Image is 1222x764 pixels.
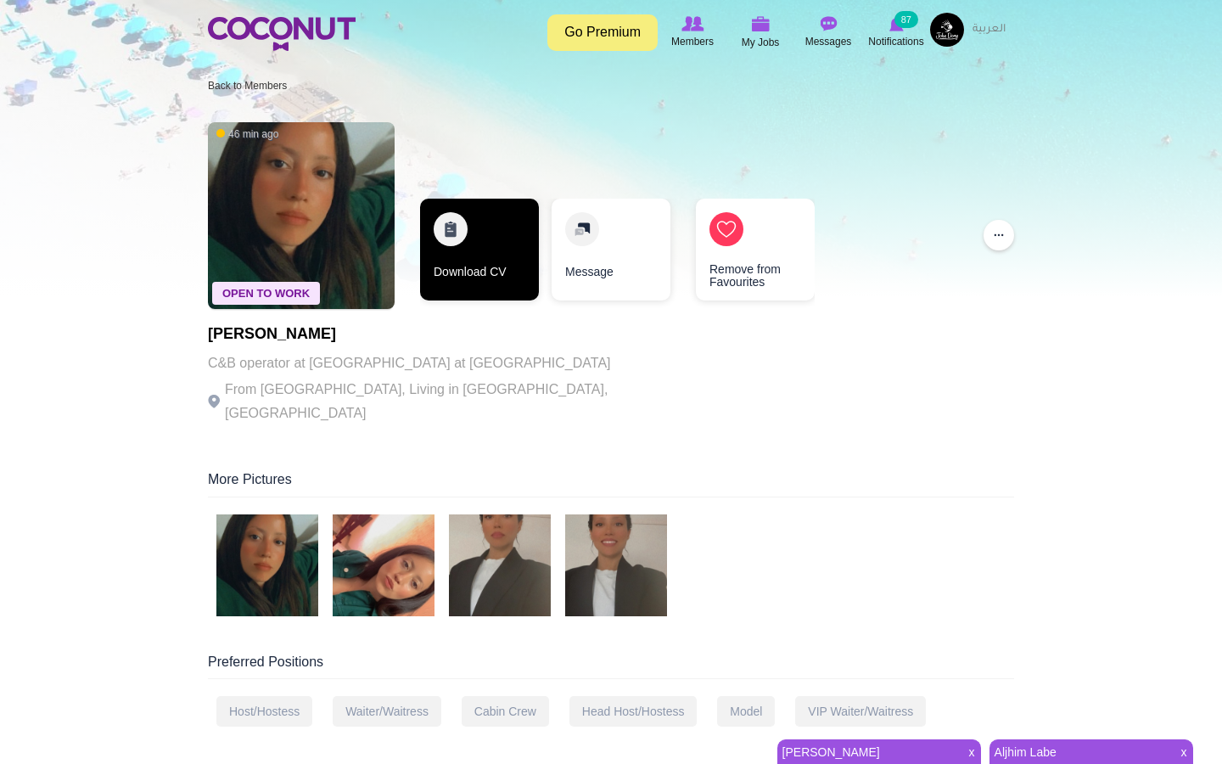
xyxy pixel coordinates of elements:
[681,16,703,31] img: Browse Members
[862,13,930,52] a: Notifications Notifications 87
[208,17,356,51] img: Home
[984,220,1014,250] button: ...
[683,199,802,309] div: 3 / 3
[216,127,278,142] span: 46 min ago
[420,199,539,301] a: Download CV
[777,740,959,764] a: [PERSON_NAME]
[552,199,670,309] div: 2 / 3
[462,696,549,727] div: Cabin Crew
[671,33,714,50] span: Members
[552,199,670,301] a: Message
[889,16,904,31] img: Notifications
[805,33,852,50] span: Messages
[742,34,780,51] span: My Jobs
[1175,740,1193,764] span: x
[333,696,441,727] div: Waiter/Waitress
[547,14,658,51] a: Go Premium
[569,696,698,727] div: Head Host/Hostess
[794,13,862,52] a: Messages Messages
[868,33,923,50] span: Notifications
[696,199,815,301] a: Remove from Favourites
[208,80,287,92] a: Back to Members
[751,16,770,31] img: My Jobs
[795,696,926,727] div: VIP Waiter/Waitress
[726,13,794,53] a: My Jobs My Jobs
[420,199,539,309] div: 1 / 3
[659,13,726,52] a: Browse Members Members
[208,351,675,375] p: C&B operator at [GEOGRAPHIC_DATA] at [GEOGRAPHIC_DATA]
[894,11,918,28] small: 87
[820,16,837,31] img: Messages
[216,696,312,727] div: Host/Hostess
[208,653,1014,680] div: Preferred Positions
[989,740,1171,764] a: Aljhim Labe
[208,378,675,425] p: From [GEOGRAPHIC_DATA], Living in [GEOGRAPHIC_DATA], [GEOGRAPHIC_DATA]
[212,282,320,305] span: Open To Work
[717,696,775,727] div: Model
[208,326,675,343] h1: [PERSON_NAME]
[963,740,981,764] span: x
[964,13,1014,47] a: العربية
[208,470,1014,497] div: More Pictures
